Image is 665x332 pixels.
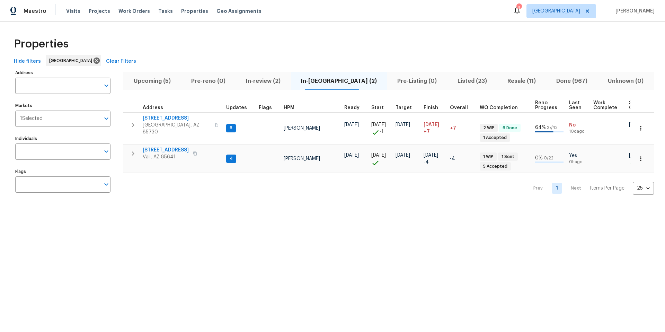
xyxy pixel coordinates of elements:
[516,4,521,11] div: 4
[369,112,393,144] td: Project started 1 days early
[240,76,286,86] span: In-review (2)
[380,128,383,135] span: -1
[143,154,189,160] span: Vail, AZ 85641
[396,105,412,110] span: Target
[569,101,582,110] span: Last Seen
[127,76,177,86] span: Upcoming (5)
[143,122,210,136] span: [GEOGRAPHIC_DATA], AZ 85730
[284,105,294,110] span: HPM
[424,122,439,127] span: [DATE]
[547,125,558,130] span: 27 / 42
[66,8,80,15] span: Visits
[480,135,509,141] span: 1 Accepted
[103,55,139,68] button: Clear Filters
[14,41,69,47] span: Properties
[424,105,444,110] div: Projected renovation finish date
[15,169,110,174] label: Flags
[450,105,474,110] div: Days past target finish date
[391,76,443,86] span: Pre-Listing (0)
[101,114,111,123] button: Open
[284,126,320,131] span: [PERSON_NAME]
[344,105,366,110] div: Earliest renovation start date (first business day after COE or Checkout)
[259,105,272,110] span: Flags
[89,8,110,15] span: Projects
[15,104,110,108] label: Markets
[101,147,111,156] button: Open
[480,105,518,110] span: WO Completion
[344,122,359,127] span: [DATE]
[480,125,497,131] span: 2 WIP
[613,8,655,15] span: [PERSON_NAME]
[118,8,150,15] span: Work Orders
[535,125,546,130] span: 64 %
[49,57,95,64] span: [GEOGRAPHIC_DATA]
[369,145,393,173] td: Project started on time
[20,116,43,122] span: 1 Selected
[633,179,654,197] div: 25
[421,145,447,173] td: Scheduled to finish 4 day(s) early
[447,112,477,144] td: 7 day(s) past target finish date
[15,137,110,141] label: Individuals
[424,159,429,166] span: -4
[46,55,101,66] div: [GEOGRAPHIC_DATA]
[602,76,650,86] span: Unknown (0)
[629,153,644,158] span: [DATE]
[185,76,231,86] span: Pre-reno (0)
[629,122,644,127] span: [DATE]
[226,105,247,110] span: Updates
[11,55,44,68] button: Hide filters
[450,126,456,131] span: +7
[396,153,410,158] span: [DATE]
[480,164,510,169] span: 5 Accepted
[535,101,557,110] span: Reno Progress
[569,129,588,134] span: 10d ago
[371,105,384,110] span: Start
[143,105,163,110] span: Address
[450,156,455,161] span: -4
[227,125,235,131] span: 6
[216,8,261,15] span: Geo Assignments
[344,105,360,110] span: Ready
[106,57,136,66] span: Clear Filters
[450,105,468,110] span: Overall
[227,156,236,161] span: 4
[421,112,447,144] td: Scheduled to finish 7 day(s) late
[535,156,543,160] span: 0 %
[396,122,410,127] span: [DATE]
[143,147,189,154] span: [STREET_ADDRESS]
[15,71,110,75] label: Address
[101,81,111,90] button: Open
[569,122,588,129] span: No
[590,185,624,192] p: Items Per Page
[499,154,517,160] span: 1 Sent
[14,57,41,66] span: Hide filters
[24,8,46,15] span: Maestro
[527,177,654,199] nav: Pagination Navigation
[284,156,320,161] span: [PERSON_NAME]
[371,122,386,127] span: [DATE]
[371,153,386,158] span: [DATE]
[371,105,390,110] div: Actual renovation start date
[424,153,438,158] span: [DATE]
[295,76,383,86] span: In-[GEOGRAPHIC_DATA] (2)
[550,76,594,86] span: Done (967)
[501,76,542,86] span: Resale (11)
[396,105,418,110] div: Target renovation project end date
[569,152,588,159] span: Yes
[569,159,588,165] span: 0h ago
[101,180,111,189] button: Open
[143,115,210,122] span: [STREET_ADDRESS]
[158,9,173,14] span: Tasks
[544,156,553,160] span: 0 / 22
[552,183,562,194] a: Goto page 1
[500,125,520,131] span: 6 Done
[480,154,496,160] span: 1 WIP
[447,145,477,173] td: 4 day(s) earlier than target finish date
[629,101,653,110] span: Setup Complete
[424,105,438,110] span: Finish
[181,8,208,15] span: Properties
[344,153,359,158] span: [DATE]
[424,128,430,135] span: +7
[593,101,617,110] span: Work Complete
[532,8,580,15] span: [GEOGRAPHIC_DATA]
